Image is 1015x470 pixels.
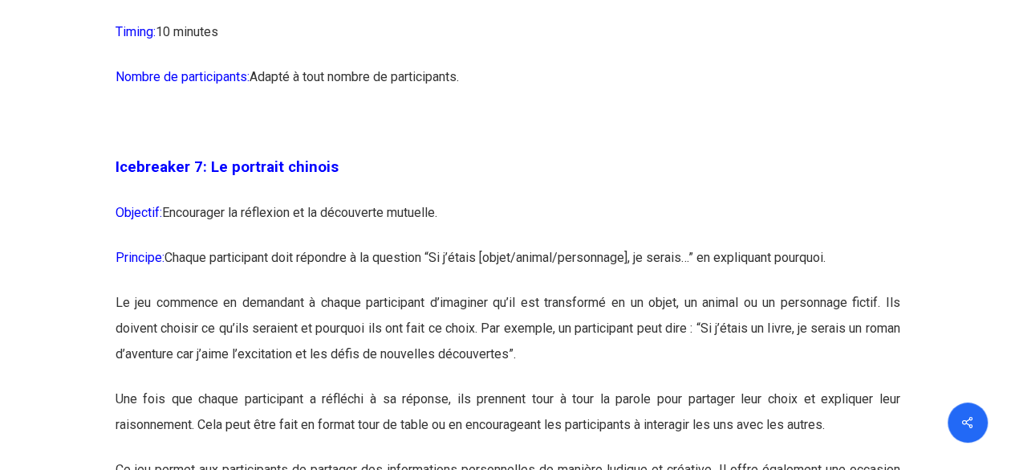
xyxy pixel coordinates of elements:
[116,386,900,457] p: Une fois que chaque participant a réfléchi à sa réponse, ils prennent tour à tour la parole pour ...
[116,24,156,39] span: Timing:
[116,158,339,176] span: Icebreaker 7: Le portrait chinois
[116,250,164,265] span: Principe:
[116,69,250,84] span: Nombre de participants:
[116,290,900,386] p: Le jeu commence en demandant à chaque participant d’imaginer qu’il est transformé en un objet, un...
[116,19,900,64] p: 10 minutes
[116,245,900,290] p: Chaque participant doit répondre à la question “Si j’étais [objet/animal/personnage], je serais…”...
[116,205,162,220] span: Objectif:
[116,64,900,109] p: Adapté à tout nombre de participants.
[116,200,900,245] p: Encourager la réflexion et la découverte mutuelle.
